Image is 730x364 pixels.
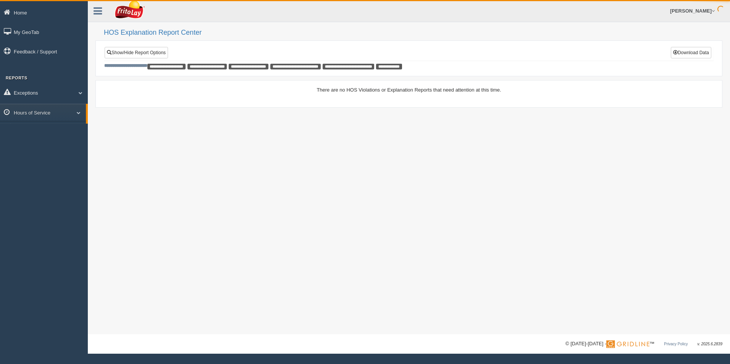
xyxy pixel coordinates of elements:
img: Gridline [606,340,649,348]
a: Privacy Policy [664,342,688,346]
a: HOS Explanation Reports [14,123,86,137]
div: There are no HOS Violations or Explanation Reports that need attention at this time. [104,86,714,93]
a: Show/Hide Report Options [105,47,168,58]
h2: HOS Explanation Report Center [104,29,722,37]
span: v. 2025.6.2839 [698,342,722,346]
button: Download Data [671,47,711,58]
div: © [DATE]-[DATE] - ™ [565,340,722,348]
